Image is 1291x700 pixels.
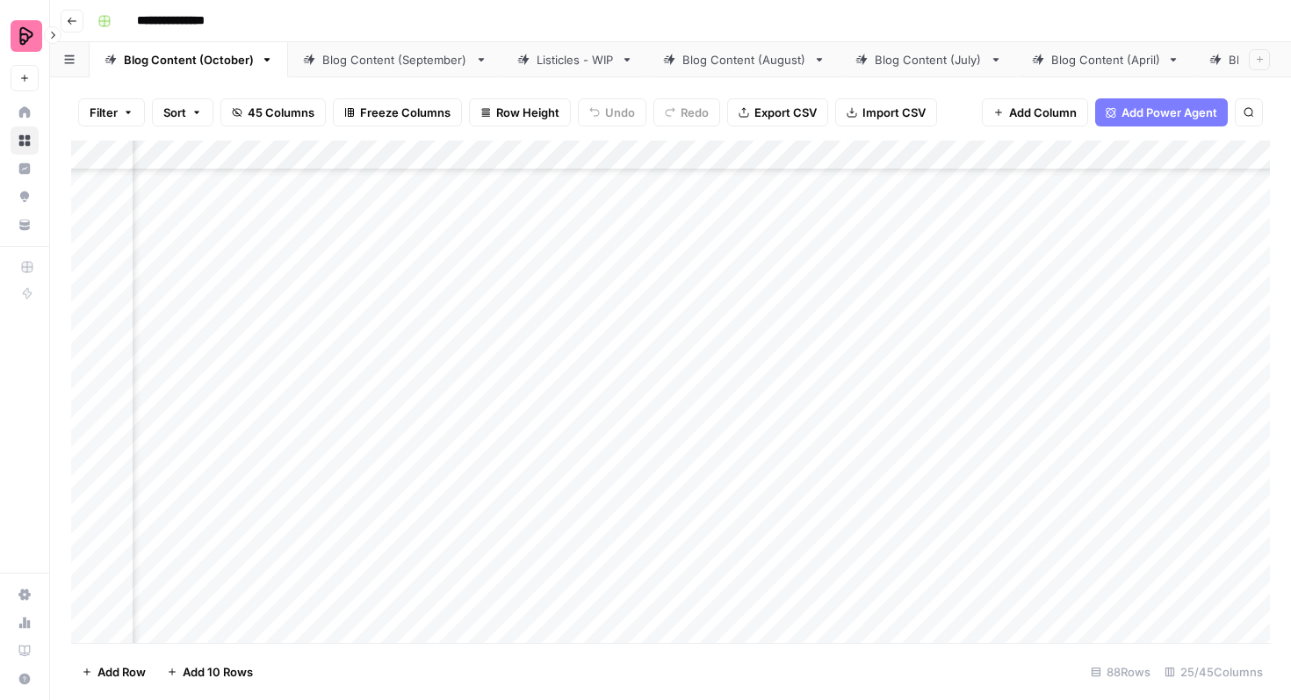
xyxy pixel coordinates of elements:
div: Listicles - WIP [537,51,614,69]
div: 88 Rows [1084,658,1158,686]
button: Add Column [982,98,1088,126]
button: Sort [152,98,213,126]
button: Freeze Columns [333,98,462,126]
span: Add Column [1009,104,1077,121]
a: Browse [11,126,39,155]
a: Blog Content (August) [648,42,840,77]
div: Blog Content (August) [682,51,806,69]
span: Sort [163,104,186,121]
img: Preply Logo [11,20,42,52]
button: Workspace: Preply [11,14,39,58]
span: Add Row [97,663,146,681]
button: Undo [578,98,646,126]
a: Blog Content (October) [90,42,288,77]
span: 45 Columns [248,104,314,121]
div: Blog Content (October) [124,51,254,69]
span: Filter [90,104,118,121]
a: Home [11,98,39,126]
span: Row Height [496,104,559,121]
button: Export CSV [727,98,828,126]
a: Opportunities [11,183,39,211]
div: Blog Content (April) [1051,51,1160,69]
button: Import CSV [835,98,937,126]
a: Blog Content (July) [840,42,1017,77]
div: 25/45 Columns [1158,658,1270,686]
span: Undo [605,104,635,121]
a: Settings [11,581,39,609]
div: Blog Content (July) [875,51,983,69]
button: Add Power Agent [1095,98,1228,126]
span: Redo [681,104,709,121]
a: Listicles - WIP [502,42,648,77]
button: Row Height [469,98,571,126]
span: Add 10 Rows [183,663,253,681]
span: Add Power Agent [1122,104,1217,121]
span: Export CSV [754,104,817,121]
div: Blog Content (September) [322,51,468,69]
span: Import CSV [862,104,926,121]
button: Filter [78,98,145,126]
a: Insights [11,155,39,183]
a: Your Data [11,211,39,239]
button: Add 10 Rows [156,658,263,686]
button: 45 Columns [220,98,326,126]
a: Usage [11,609,39,637]
a: Blog Content (April) [1017,42,1194,77]
span: Freeze Columns [360,104,451,121]
button: Redo [653,98,720,126]
a: Blog Content (September) [288,42,502,77]
button: Help + Support [11,665,39,693]
a: Learning Hub [11,637,39,665]
button: Add Row [71,658,156,686]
